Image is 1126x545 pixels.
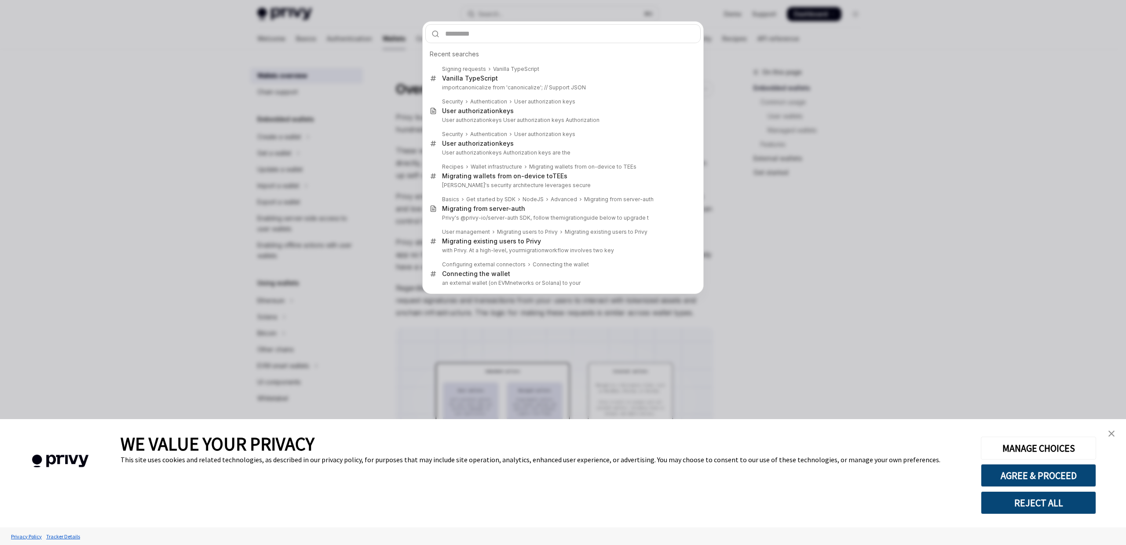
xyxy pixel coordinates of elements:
[442,107,499,114] b: User authorization
[13,442,107,480] img: company logo
[442,74,498,82] div: Vanilla TypeScript
[459,84,483,91] b: canonical
[430,50,479,59] span: Recent searches
[121,432,314,455] span: WE VALUE YOUR PRIVACY
[559,214,583,221] b: migration
[442,172,567,180] div: Migrating wallets from on-device to s
[523,196,544,203] div: NodeJS
[442,149,489,156] b: User authorization
[442,247,682,254] p: with Privy. At a high-level, your workflow involves two key
[442,280,682,287] p: an external wallet (on EVM s or Solana) to your
[442,140,514,147] div: keys
[520,247,545,254] b: migration
[1103,425,1120,442] a: close banner
[584,196,654,203] div: Migrating from server-auth
[442,261,526,268] div: Configuring external connectors
[442,107,514,115] div: keys
[442,228,490,236] div: User management
[442,237,541,245] div: Migrating existing users to Privy
[529,163,636,170] div: Migrating wallets from on-device to TEEs
[44,529,82,544] a: Tracker Details
[981,437,1096,460] button: MANAGE CHOICES
[442,196,459,203] div: Basics
[470,98,507,105] div: Authentication
[442,182,682,189] p: [PERSON_NAME]'s security architecture leverages secure
[442,98,463,105] div: Security
[442,163,464,170] div: Recipes
[981,491,1096,514] button: REJECT ALL
[533,261,589,268] div: Connecting the wallet
[442,205,525,213] div: Migrating from server-auth
[442,117,489,123] b: User authorization
[442,270,510,278] div: Connecting the wallet
[442,214,682,221] p: Privy's @privy-io/server-auth SDK, follow the guide below to upgrade t
[510,280,531,286] b: network
[121,455,968,464] div: This site uses cookies and related technologies, as described in our privacy policy, for purposes...
[981,464,1096,487] button: AGREE & PROCEED
[471,163,522,170] div: Wallet infrastructure
[514,131,575,138] div: User authorization keys
[442,84,682,91] p: import ize from 'canonicalize'; // Support JSON
[514,98,575,105] div: User authorization keys
[9,529,44,544] a: Privacy Policy
[470,131,507,138] div: Authentication
[442,131,463,138] div: Security
[442,149,682,156] p: keys Authorization keys are the
[552,172,564,180] b: TEE
[442,140,499,147] b: User authorization
[551,196,577,203] div: Advanced
[565,228,647,236] div: Migrating existing users to Privy
[442,117,682,124] p: keys User authorization keys Authorization
[1108,431,1115,437] img: close banner
[497,228,558,236] div: Migrating users to Privy
[466,196,515,203] div: Get started by SDK
[493,66,539,73] div: Vanilla TypeScript
[442,66,486,73] div: Signing requests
